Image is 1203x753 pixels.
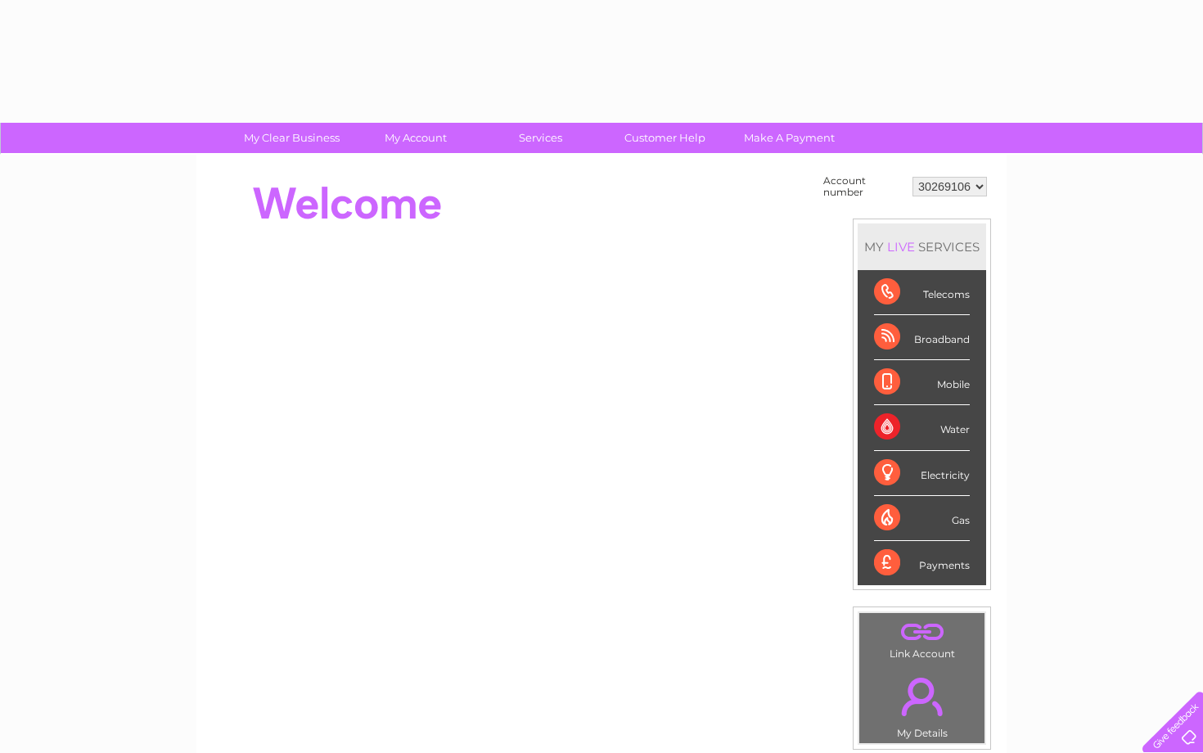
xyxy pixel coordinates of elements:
[874,405,970,450] div: Water
[874,541,970,585] div: Payments
[863,668,980,725] a: .
[349,123,484,153] a: My Account
[819,171,908,202] td: Account number
[863,617,980,646] a: .
[884,239,918,255] div: LIVE
[597,123,732,153] a: Customer Help
[874,270,970,315] div: Telecoms
[858,664,985,744] td: My Details
[874,315,970,360] div: Broadband
[874,496,970,541] div: Gas
[722,123,857,153] a: Make A Payment
[858,612,985,664] td: Link Account
[473,123,608,153] a: Services
[874,360,970,405] div: Mobile
[858,223,986,270] div: MY SERVICES
[224,123,359,153] a: My Clear Business
[874,451,970,496] div: Electricity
